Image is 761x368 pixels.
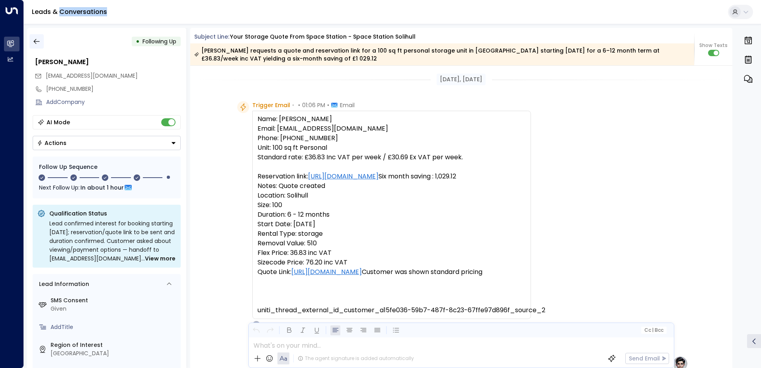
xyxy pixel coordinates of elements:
[194,47,690,63] div: [PERSON_NAME] requests a quote and reservation link for a 100 sq ft personal storage unit in [GEO...
[142,37,176,45] span: Following Up
[49,219,176,263] div: Lead confirmed interest for booking starting [DATE]; reservation/quote link to be sent and durati...
[46,72,138,80] span: cumminme@gmail.com
[145,254,176,263] span: View more
[51,305,178,313] div: Given
[136,34,140,49] div: •
[35,57,181,67] div: [PERSON_NAME]
[51,341,178,349] label: Region of Interest
[49,209,176,217] p: Qualification Status
[265,325,275,335] button: Redo
[641,327,666,334] button: Cc|Bcc
[437,74,486,85] div: [DATE], [DATE]
[39,183,174,192] div: Next Follow Up:
[252,321,260,329] div: O
[47,118,70,126] div: AI Mode
[308,172,379,181] a: [URL][DOMAIN_NAME]
[39,163,174,171] div: Follow Up Sequence
[51,323,178,331] div: AddTitle
[652,327,654,333] span: |
[194,33,229,41] span: Subject Line:
[51,349,178,358] div: [GEOGRAPHIC_DATA]
[51,296,178,305] label: SMS Consent
[46,98,181,106] div: AddCompany
[37,139,66,147] div: Actions
[327,101,329,109] span: •
[32,7,107,16] a: Leads & Conversations
[298,101,300,109] span: •
[33,136,181,150] div: Button group with a nested menu
[644,327,663,333] span: Cc Bcc
[258,114,526,315] pre: Name: [PERSON_NAME] Email: [EMAIL_ADDRESS][DOMAIN_NAME] Phone: [PHONE_NUMBER] Unit: 100 sq ft Per...
[340,101,355,109] span: Email
[292,101,294,109] span: •
[302,101,325,109] span: 01:06 PM
[230,33,416,41] div: Your storage quote from Space Station - Space Station Solihull
[46,72,138,80] span: [EMAIL_ADDRESS][DOMAIN_NAME]
[298,355,414,362] div: The agent signature is added automatically
[251,325,261,335] button: Undo
[291,267,362,277] a: [URL][DOMAIN_NAME]
[33,136,181,150] button: Actions
[46,85,181,93] div: [PHONE_NUMBER]
[252,101,290,109] span: Trigger Email
[80,183,124,192] span: In about 1 hour
[699,42,728,49] span: Show Texts
[36,280,89,288] div: Lead Information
